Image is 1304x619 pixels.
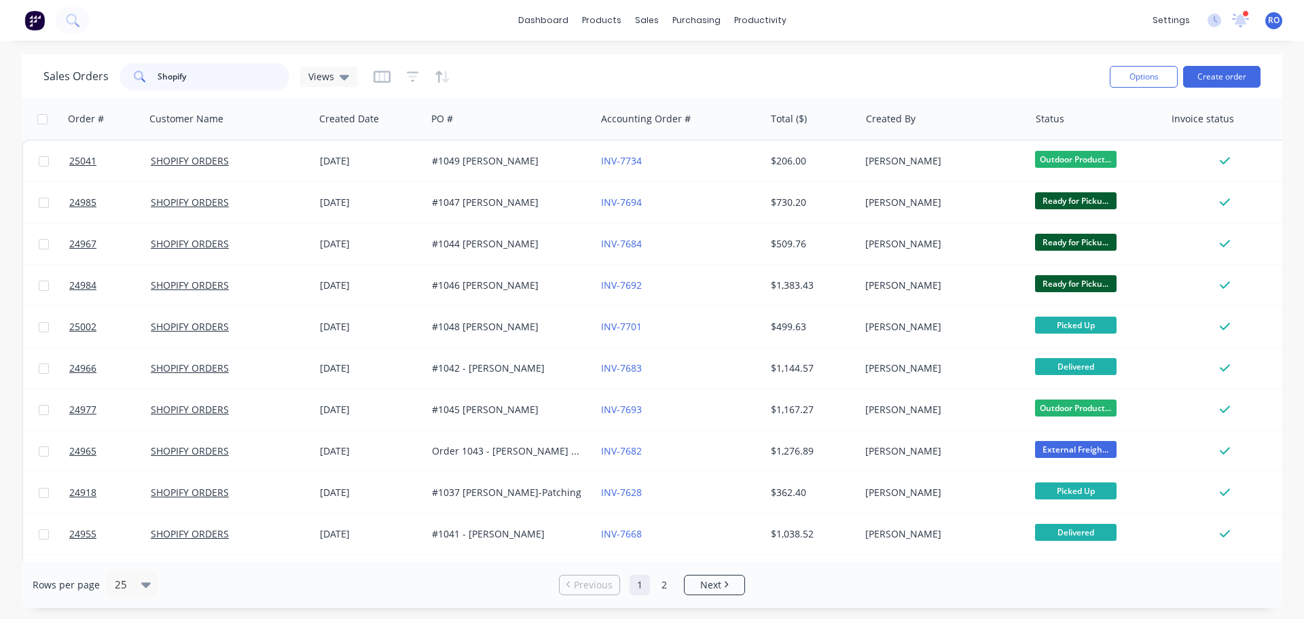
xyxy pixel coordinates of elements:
span: 24966 [69,361,96,375]
a: dashboard [511,10,575,31]
span: Previous [574,578,613,592]
div: #1046 [PERSON_NAME] [432,279,583,292]
div: $1,038.52 [771,527,850,541]
a: 24984 [69,265,151,306]
a: SHOPIFY ORDERS [151,403,229,416]
div: [DATE] [320,444,421,458]
div: sales [628,10,666,31]
div: $1,167.27 [771,403,850,417]
div: [PERSON_NAME] [865,237,1016,251]
a: INV-7694 [601,196,642,209]
span: 24984 [69,279,96,292]
a: SHOPIFY ORDERS [151,279,229,291]
span: 24985 [69,196,96,209]
div: [PERSON_NAME] [865,486,1016,499]
span: 25041 [69,154,96,168]
span: 24965 [69,444,96,458]
a: Next page [685,578,744,592]
div: [PERSON_NAME] [865,361,1016,375]
span: 24967 [69,237,96,251]
div: Status [1036,112,1064,126]
a: 24955 [69,514,151,554]
a: 24916 [69,555,151,596]
a: SHOPIFY ORDERS [151,361,229,374]
div: settings [1146,10,1197,31]
div: [DATE] [320,527,421,541]
div: [DATE] [320,279,421,292]
a: 24985 [69,182,151,223]
a: SHOPIFY ORDERS [151,320,229,333]
div: [PERSON_NAME] [865,154,1016,168]
div: PO # [431,112,453,126]
span: Views [308,69,334,84]
div: [PERSON_NAME] [865,279,1016,292]
div: Total ($) [771,112,807,126]
div: Accounting Order # [601,112,691,126]
a: INV-7683 [601,361,642,374]
span: Next [700,578,721,592]
a: INV-7701 [601,320,642,333]
a: SHOPIFY ORDERS [151,154,229,167]
span: Ready for Picku... [1035,275,1117,292]
span: Outdoor Product... [1035,151,1117,168]
div: #1048 [PERSON_NAME] [432,320,583,334]
span: 24955 [69,527,96,541]
div: [PERSON_NAME] [865,403,1016,417]
a: 24966 [69,348,151,389]
div: #1044 [PERSON_NAME] [432,237,583,251]
a: Page 2 [654,575,674,595]
a: INV-7684 [601,237,642,250]
div: Order # [68,112,104,126]
span: 24918 [69,486,96,499]
span: Delivered [1035,524,1117,541]
div: #1041 - [PERSON_NAME] [432,527,583,541]
div: [DATE] [320,361,421,375]
a: INV-7628 [601,486,642,499]
span: External Freigh... [1035,441,1117,458]
a: 24965 [69,431,151,472]
span: Rows per page [33,578,100,592]
span: 25002 [69,320,96,334]
a: Previous page [560,578,619,592]
div: Created Date [319,112,379,126]
div: [PERSON_NAME] [865,320,1016,334]
div: $509.76 [771,237,850,251]
div: #1037 [PERSON_NAME]-Patching [432,486,583,499]
div: #1045 [PERSON_NAME] [432,403,583,417]
ul: Pagination [554,575,750,595]
a: INV-7668 [601,527,642,540]
span: 24977 [69,403,96,417]
img: Factory [24,10,45,31]
div: $1,144.57 [771,361,850,375]
h1: Sales Orders [43,70,109,83]
div: [DATE] [320,154,421,168]
a: SHOPIFY ORDERS [151,486,229,499]
span: Delivered [1035,358,1117,375]
div: Invoice status [1172,112,1234,126]
a: INV-7734 [601,154,642,167]
div: #1042 - [PERSON_NAME] [432,361,583,375]
div: [DATE] [320,196,421,209]
span: RO [1268,14,1280,26]
a: INV-7682 [601,444,642,457]
a: 24977 [69,389,151,430]
a: SHOPIFY ORDERS [151,527,229,540]
button: Options [1110,66,1178,88]
div: Customer Name [149,112,223,126]
input: Search... [158,63,290,90]
a: Page 1 is your current page [630,575,650,595]
a: INV-7693 [601,403,642,416]
a: INV-7692 [601,279,642,291]
div: $499.63 [771,320,850,334]
button: Create order [1183,66,1261,88]
a: SHOPIFY ORDERS [151,237,229,250]
div: Order 1043 - [PERSON_NAME] [PERSON_NAME] [432,444,583,458]
div: #1049 [PERSON_NAME] [432,154,583,168]
div: $362.40 [771,486,850,499]
a: 24918 [69,472,151,513]
div: #1047 [PERSON_NAME] [432,196,583,209]
div: [PERSON_NAME] [865,444,1016,458]
a: SHOPIFY ORDERS [151,444,229,457]
div: purchasing [666,10,727,31]
div: [PERSON_NAME] [865,196,1016,209]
